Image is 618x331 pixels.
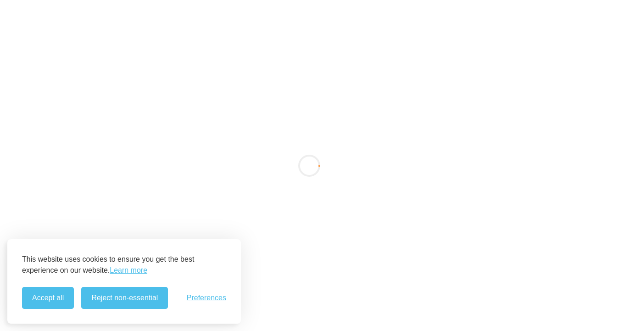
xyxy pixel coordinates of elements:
[22,287,74,309] button: Accept all cookies
[187,294,226,302] span: Preferences
[110,265,147,276] a: Learn more
[81,287,168,309] button: Reject non-essential
[187,294,226,302] button: Toggle preferences
[22,254,226,276] p: This website uses cookies to ensure you get the best experience on our website.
